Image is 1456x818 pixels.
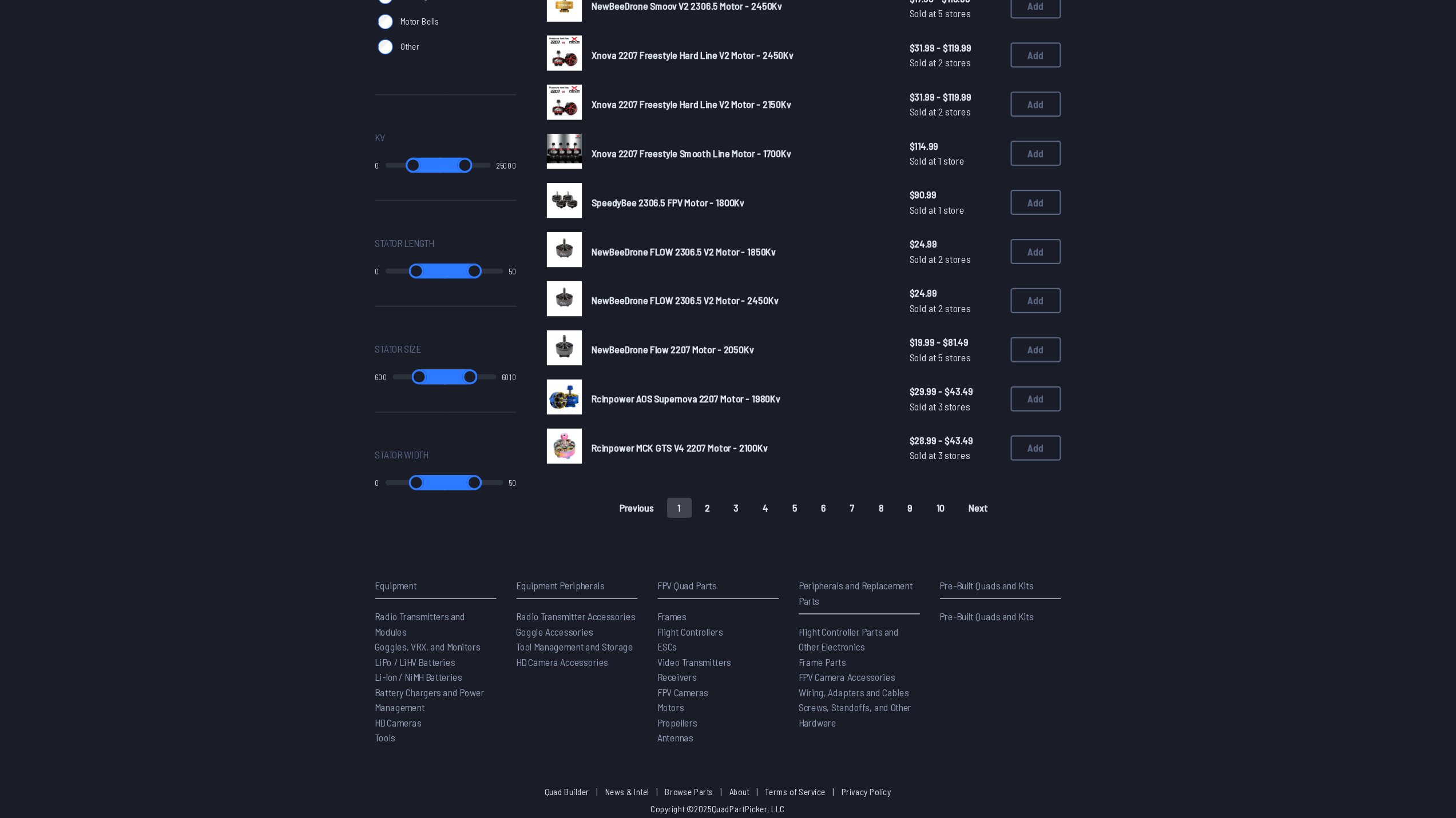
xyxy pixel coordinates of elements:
img: image [573,63,605,95]
a: Video Transmitters [673,669,783,683]
span: Xnova 2207 Freestyle Hard Line V2 Motor - 2450Kv [614,119,797,130]
p: Pre-Built Quads and Kits [930,600,1040,614]
span: $24.99 [902,290,985,304]
span: Frames [673,629,700,640]
a: Motors [673,711,783,724]
a: Battery Chargers and Power Management [417,697,527,724]
span: Kv [417,193,426,207]
output: 0 [417,221,421,230]
span: Frame Parts [802,671,844,681]
a: Terms of Service [771,789,826,799]
img: image [573,241,605,273]
output: 600 [417,413,428,422]
output: 0 [417,317,421,326]
a: Frame Parts [802,669,911,683]
span: Xnova 2207 Freestyle Smooth Line Motor - 1700Kv [614,209,795,220]
span: Stator Size [417,385,459,399]
img: image [573,197,605,229]
span: Radio Transmitter Accessories [545,629,653,640]
button: 3 [733,527,757,545]
span: Rcinpower AOS Supernova 2207 Motor - 1980Kv [614,432,785,442]
span: NewBeeDrone FLOW 2306.5 V2 Motor - 1850Kv [614,298,781,309]
button: 10 [917,527,944,545]
span: Bearings [440,66,469,78]
span: Rcinpower MCK GTS V4 2207 Motor - 2100Kv [614,476,773,487]
span: HD Cameras [417,725,459,736]
a: Rcinpower MCK GTS V4 2207 Motor - 2100Kv [614,475,884,489]
a: image [573,420,605,455]
input: Other [419,111,433,125]
span: Tool Management and Storage [545,657,652,668]
p: Peripherals and Replacement Parts [802,600,911,628]
span: $17.50 - $119.99 [902,67,985,81]
span: Sold at 2 stores [902,348,985,362]
a: Antennas [673,738,783,752]
output: 25000 [527,221,545,230]
a: Tools [417,738,527,752]
span: SpeedyBee 2306.5 FPV Motor - 1800Kv [614,253,752,264]
a: image [573,18,605,54]
button: Add [994,114,1040,137]
span: LiPo / LiHV Batteries [417,671,490,681]
button: 6 [812,527,836,545]
span: $114.99 [902,201,985,214]
a: Xnova 2207 Freestyle Smooth Line Motor - 1700Kv [614,208,884,221]
button: Add [994,381,1040,404]
span: NewBeeDrone FLOW 2306.5 V2 Motor - 2450Kv [614,342,783,353]
span: Sold at 5 stores [902,81,985,94]
a: image [573,286,605,321]
img: image [573,375,605,407]
a: Rcinpower AOS Supernova 2207 Motor - 1980Kv [614,430,884,444]
a: image [573,107,605,143]
input: Motor Bells [419,88,433,102]
output: 6010 [532,413,545,422]
button: Add [994,292,1040,315]
span: Sold at 3 stores [902,437,985,451]
span: ESCs [673,657,691,668]
button: Add [994,248,1040,270]
span: Propellers [673,725,709,736]
img: image [573,107,605,139]
span: Sold at 2 stores [902,170,985,183]
a: Privacy Policy [840,789,886,799]
span: Goggle Accessories [545,643,615,654]
span: Wiring, Adapters and Cables [802,698,902,709]
output: 0 [417,509,421,518]
span: Sold at 2 stores [902,36,985,50]
span: Li-Ion / NiMH Batteries [417,684,496,695]
img: image [573,330,605,362]
span: $29.99 - $43.49 [902,424,985,437]
a: Xnova 2207 Freestyle Hard Line V2 Motor - 2450Kv [614,118,884,132]
img: image [573,464,605,496]
button: Add [994,337,1040,360]
input: Bearings [419,65,433,79]
span: Sold at 3 stores [902,482,985,496]
span: Sold at 5 stores [902,393,985,406]
span: Receivers [673,684,709,695]
span: Goggles, VRX, and Monitors [417,657,513,668]
span: Next [956,532,973,541]
span: $28.99 - $43.49 [902,468,985,482]
span: $31.99 - $119.99 [902,22,985,36]
button: 9 [891,527,915,545]
img: image [573,18,605,50]
a: Quad Builder [571,789,612,799]
a: image [573,375,605,410]
a: Radio Transmitter Accessories [545,628,655,642]
a: News & Intel [626,789,666,799]
a: Wiring, Adapters and Cables [802,697,911,711]
a: Li-Ion / NiMH Batteries [417,683,527,697]
span: Motor Parts [417,47,463,61]
button: Next [946,527,983,545]
a: image [573,241,605,277]
a: HD Camera Accessories [545,669,655,683]
a: Flight Controller Parts and Other Electronics [802,642,911,669]
button: Add [994,470,1040,493]
p: FPV Quad Parts [673,600,783,614]
a: Pre-Built Quads and Kits [930,628,1040,642]
span: Xnova 2207 Freestyle Hard Line V2 Motor - 1900Kv [614,30,795,41]
span: Sold at 2 stores [902,125,985,139]
span: NewBeeDrone Smoov V2 2306.5 Motor - 2450Kv [614,75,787,86]
a: Flight Controllers [673,642,783,656]
button: 7 [839,527,862,545]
